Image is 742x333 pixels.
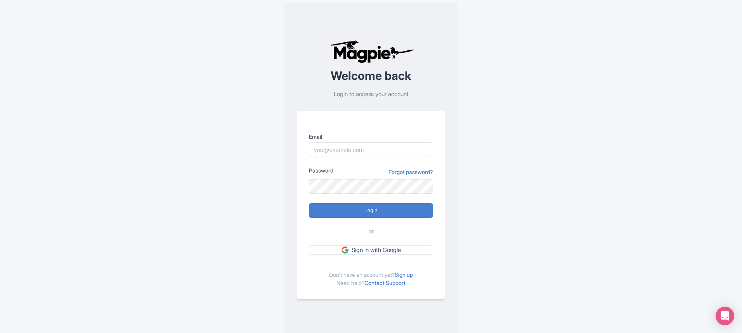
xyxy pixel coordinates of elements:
[296,90,446,99] p: Login to access your account
[328,40,415,63] img: logo-ab69f6fb50320c5b225c76a69d11143b.png
[364,280,406,286] a: Contact Support
[309,264,433,287] div: Don't have an account yet? Need help?
[395,271,413,278] a: Sign up
[388,168,433,176] a: Forgot password?
[309,245,433,255] a: Sign in with Google
[309,133,433,141] label: Email
[309,166,333,174] label: Password
[309,203,433,218] input: Login
[342,247,348,254] img: google.svg
[309,142,433,157] input: you@example.com
[369,227,374,236] span: or
[716,307,734,325] div: Open Intercom Messenger
[296,69,446,82] h2: Welcome back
